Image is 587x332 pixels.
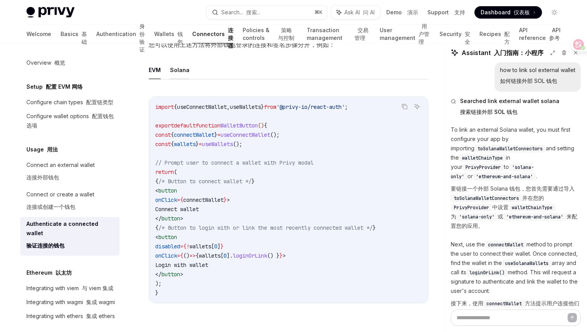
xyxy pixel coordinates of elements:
span: } [214,131,217,138]
button: Send message [568,313,577,322]
span: </ [155,215,162,222]
span: Connect wallet [155,206,199,213]
span: ]. [227,252,233,259]
span: onClick [155,196,177,203]
a: Security 安全 [439,25,470,43]
a: Welcome [26,25,51,43]
button: EVM [149,61,161,79]
span: } [155,289,158,296]
span: > [180,271,183,278]
div: Configure wallet options [26,112,115,130]
span: < [155,187,158,194]
span: 'solana-only' [459,214,495,220]
div: Connect an external wallet [26,160,95,185]
span: PrivyProvider [465,164,501,170]
span: Assistant [462,48,544,57]
span: [ [221,252,224,259]
span: // Prompt user to connect a wallet with Privy modal [155,159,314,166]
span: } [252,178,255,185]
span: useSolanaWallets [505,260,549,267]
span: connectWallet [486,301,522,307]
a: Integrating with ethers 集成 ethers [20,309,120,323]
button: Searched link external wallet solana搜索链接外部 SOL 钱包 [451,97,581,119]
a: Dashboard 仪表板 [474,6,542,19]
span: '@privy-io/react-auth' [276,103,345,110]
div: Integrating with wagmi [26,298,115,307]
div: Configure chain types [26,98,113,107]
span: 0 [214,243,217,250]
span: ( [174,169,177,175]
span: } [261,103,264,110]
span: button [162,271,180,278]
span: () [183,252,189,259]
span: walletChainType [462,155,503,161]
span: connectWallet [488,242,523,248]
span: walletChainType [512,205,552,211]
font: 安全 [465,31,470,45]
span: wallets [199,252,221,259]
span: button [158,187,177,194]
a: Configure chain types 配置链类型 [20,95,120,109]
font: 配方 [504,31,510,45]
font: 连接外部钱包 [26,174,59,181]
button: Toggle dark mode [548,6,561,19]
font: 演示 [407,9,418,15]
a: Support 支持 [427,9,465,16]
span: ); [155,280,162,287]
button: Ask AI [412,101,422,112]
span: toSolanaWalletConnectors [454,195,519,201]
span: (); [270,131,280,138]
div: Search... [221,8,261,17]
span: wallets [189,243,211,250]
div: Connect or create a wallet [26,190,94,215]
span: WalletButton [221,122,258,129]
font: 钱包 [177,31,183,45]
button: Search... 搜索...⌘K [207,5,328,19]
span: Ask AI [344,9,375,16]
span: = [217,131,221,138]
font: 概览 [54,59,65,66]
a: Wallets 钱包 [154,25,183,43]
span: 0 [224,252,227,259]
span: </ [155,271,162,278]
span: button [162,215,180,222]
button: Ask AI 问 AI [331,5,380,19]
span: return [155,169,174,175]
span: useWallets [230,103,261,110]
a: Policies & controls 策略与控制 [243,25,297,43]
div: Authenticate a connected wallet [26,219,115,253]
button: Copy the contents from the code block [399,101,410,112]
font: 搜索链接外部 SOL 钱包 [460,108,518,115]
div: Integrating with viem [26,284,113,293]
a: Authenticate a connected wallet验证连接的钱包 [20,217,120,256]
span: disabled [155,243,180,250]
div: Overview [26,58,65,67]
a: Authentication 身份验证 [96,25,145,43]
span: wallets [174,141,196,148]
font: 集成 wagmi [86,299,115,305]
span: loginOrLink [233,252,267,259]
span: > [180,215,183,222]
a: Connect or create a wallet连接或创建一个钱包 [20,188,120,217]
font: 用户管理 [419,23,429,45]
span: export [155,122,174,129]
span: > [283,252,286,259]
h5: Ethereum [26,268,72,277]
a: Basics 基础 [61,25,87,43]
span: 'ethereum-and-solana' [476,174,533,180]
span: Searched link external wallet solana [460,97,559,119]
span: { [174,103,177,110]
a: Integrating with wagmi 集成 wagmi [20,295,120,309]
span: } [196,141,199,148]
span: 'ethereum-and-solana' [506,214,563,220]
span: connectWallet [174,131,214,138]
div: Integrating with ethers [26,311,115,321]
font: 策略与控制 [278,27,294,41]
span: onClick [155,252,177,259]
span: } [373,224,376,231]
a: Recipes 配方 [479,25,510,43]
font: 入门指南：小程序 [494,49,544,57]
a: Integrating with viem 与 viem 集成 [20,281,120,295]
font: 支持 [454,9,465,15]
span: default [174,122,196,129]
